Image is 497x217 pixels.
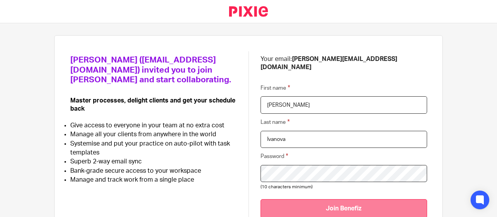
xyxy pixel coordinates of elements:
[70,97,237,113] p: Master processes, delight clients and get your schedule back
[70,157,237,166] li: Superb 2-way email sync
[70,130,237,139] li: Manage all your clients from anywhere in the world
[261,131,427,148] input: Last name
[70,167,237,175] li: Bank-grade secure access to your workspace
[261,185,313,189] span: (10 characters minimum)
[261,56,397,70] b: [PERSON_NAME][EMAIL_ADDRESS][DOMAIN_NAME]
[261,96,427,114] input: First name
[70,56,231,84] span: [PERSON_NAME] ([EMAIL_ADDRESS][DOMAIN_NAME]) invited you to join [PERSON_NAME] and start collabor...
[261,118,290,127] label: Last name
[70,175,237,184] li: Manage and track work from a single place
[70,139,237,158] li: Systemise and put your practice on auto-pilot with task templates
[70,121,237,130] li: Give access to everyone in your team at no extra cost
[261,55,427,72] p: Your email:
[261,83,290,92] label: First name
[261,152,288,161] label: Password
